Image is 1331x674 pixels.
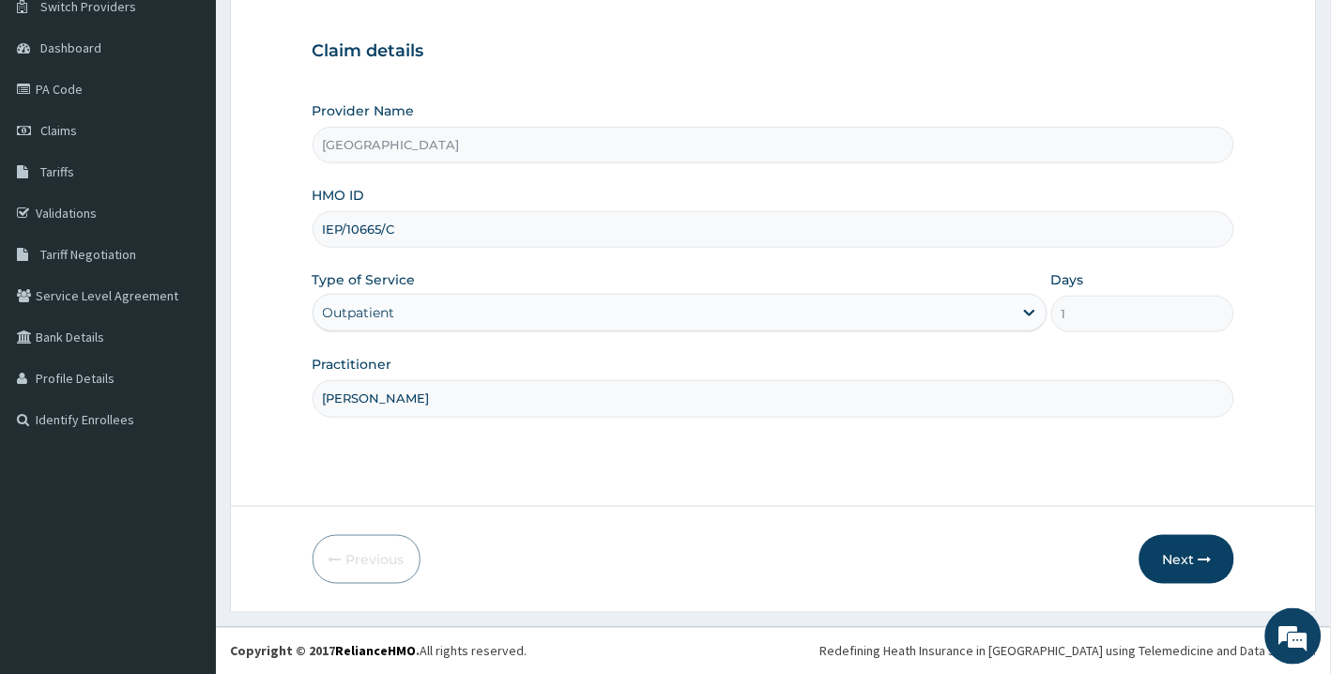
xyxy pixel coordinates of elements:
label: Days [1051,270,1084,289]
input: Enter Name [313,380,1235,417]
span: Tariffs [40,163,74,180]
h3: Claim details [313,41,1235,62]
button: Next [1140,535,1234,584]
label: Provider Name [313,101,415,120]
span: Tariff Negotiation [40,246,136,263]
span: Dashboard [40,39,101,56]
div: Minimize live chat window [308,9,353,54]
strong: Copyright © 2017 . [230,643,420,660]
label: Practitioner [313,355,392,374]
div: Redefining Heath Insurance in [GEOGRAPHIC_DATA] using Telemedicine and Data Science! [820,642,1317,661]
a: RelianceHMO [335,643,416,660]
div: Outpatient [323,303,395,322]
span: Claims [40,122,77,139]
span: We're online! [109,211,259,401]
button: Previous [313,535,421,584]
input: Enter HMO ID [313,211,1235,248]
label: Type of Service [313,270,416,289]
img: d_794563401_company_1708531726252_794563401 [35,94,76,141]
label: HMO ID [313,186,365,205]
div: Chat with us now [98,105,315,130]
textarea: Type your message and hit 'Enter' [9,463,358,528]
